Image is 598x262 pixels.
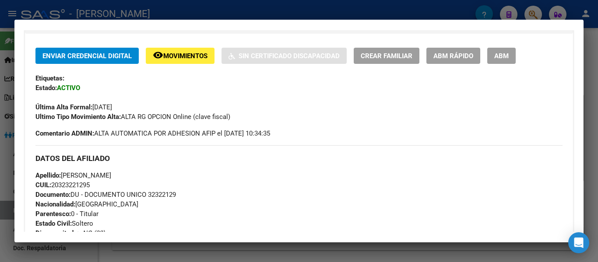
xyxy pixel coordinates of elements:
span: Crear Familiar [361,52,412,60]
strong: Parentesco: [35,210,71,218]
span: ALTA RG OPCION Online (clave fiscal) [35,113,230,121]
button: Enviar Credencial Digital [35,48,139,64]
span: ABM [494,52,509,60]
mat-icon: remove_red_eye [153,50,163,60]
button: Sin Certificado Discapacidad [222,48,347,64]
strong: Última Alta Formal: [35,103,92,111]
button: ABM Rápido [426,48,480,64]
span: Enviar Credencial Digital [42,52,132,60]
strong: CUIL: [35,181,51,189]
button: Crear Familiar [354,48,419,64]
span: [GEOGRAPHIC_DATA] [35,200,138,208]
span: ALTA AUTOMATICA POR ADHESION AFIP el [DATE] 10:34:35 [35,129,270,138]
strong: ACTIVO [57,84,80,92]
strong: Ultimo Tipo Movimiento Alta: [35,113,121,121]
div: Open Intercom Messenger [568,232,589,253]
span: [DATE] [35,103,112,111]
span: 0 - Titular [35,210,98,218]
strong: Apellido: [35,171,61,179]
span: Soltero [35,220,93,227]
span: DU - DOCUMENTO UNICO 32322129 [35,191,176,199]
span: Movimientos [163,52,208,60]
strong: Documento: [35,191,70,199]
strong: Estado: [35,84,57,92]
i: NO (00) [82,229,105,237]
span: ABM Rápido [433,52,473,60]
strong: Discapacitado: [35,229,79,237]
strong: Comentario ADMIN: [35,129,94,137]
button: Movimientos [146,48,215,64]
strong: Estado Civil: [35,220,72,227]
strong: Nacionalidad: [35,200,75,208]
h3: DATOS DEL AFILIADO [35,154,563,163]
strong: Etiquetas: [35,74,64,82]
span: 20323221295 [35,181,90,189]
button: ABM [487,48,516,64]
span: Sin Certificado Discapacidad [239,52,340,60]
span: [PERSON_NAME] [35,171,111,179]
